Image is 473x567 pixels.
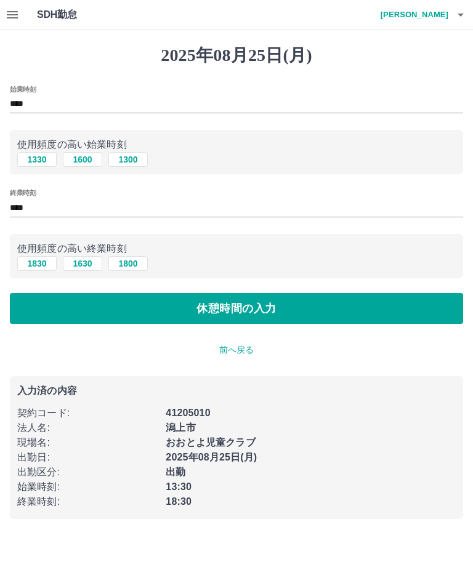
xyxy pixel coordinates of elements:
[17,435,158,450] p: 現場名 :
[63,256,102,271] button: 1630
[166,408,210,418] b: 41205010
[17,406,158,420] p: 契約コード :
[108,152,148,167] button: 1300
[166,481,192,492] b: 13:30
[17,450,158,465] p: 出勤日 :
[166,437,255,448] b: おおとよ児童クラブ
[17,152,57,167] button: 1330
[17,494,158,509] p: 終業時刻 :
[17,137,456,152] p: 使用頻度の高い始業時刻
[166,452,257,462] b: 2025年08月25日(月)
[10,344,463,356] p: 前へ戻る
[17,420,158,435] p: 法人名 :
[10,188,36,198] label: 終業時刻
[166,496,192,507] b: 18:30
[17,241,456,256] p: 使用頻度の高い終業時刻
[10,84,36,94] label: 始業時刻
[108,256,148,271] button: 1800
[63,152,102,167] button: 1600
[17,465,158,480] p: 出勤区分 :
[17,386,456,396] p: 入力済の内容
[166,467,185,477] b: 出勤
[17,256,57,271] button: 1830
[166,422,195,433] b: 潟上市
[10,45,463,66] h1: 2025年08月25日(月)
[17,480,158,494] p: 始業時刻 :
[10,293,463,324] button: 休憩時間の入力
